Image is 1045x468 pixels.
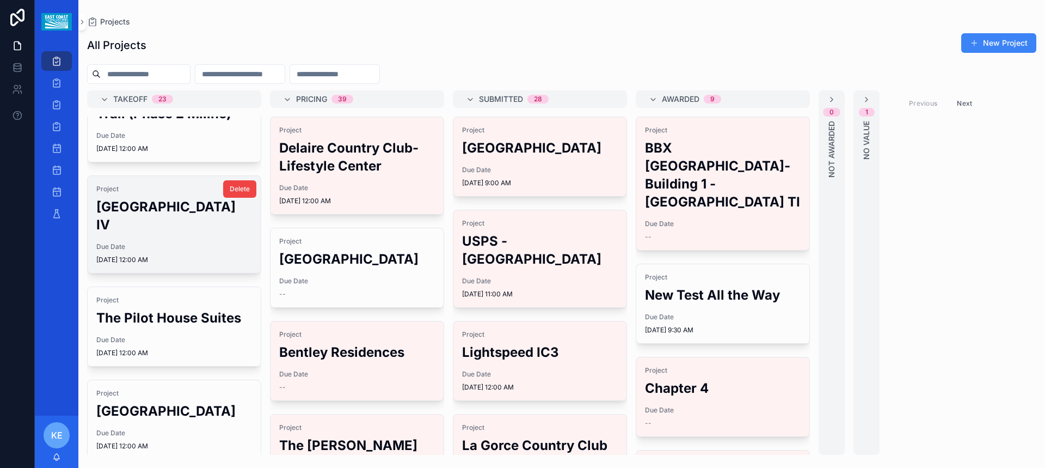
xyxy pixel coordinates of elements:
a: ProjectBBX [GEOGRAPHIC_DATA]-Building 1 - [GEOGRAPHIC_DATA] TIDue Date-- [636,117,810,251]
span: [DATE] 12:00 AM [96,442,252,451]
h2: La Gorce Country Club [462,436,618,454]
h2: [GEOGRAPHIC_DATA] [462,139,618,157]
span: Project [96,185,252,193]
h2: [GEOGRAPHIC_DATA] [96,402,252,420]
span: [DATE] 12:00 AM [96,349,252,357]
span: Submitted [479,94,523,105]
span: Due Date [279,370,435,379]
span: Due Date [645,220,801,228]
span: Project [462,330,618,339]
span: Project [645,366,801,375]
div: 39 [338,95,347,104]
span: -- [279,383,286,392]
span: Due Date [279,277,435,285]
h1: All Projects [87,38,146,53]
span: [DATE] 12:00 AM [279,197,435,205]
button: Delete [223,180,256,198]
span: Due Date [96,242,252,251]
a: ProjectLightspeed IC3Due Date[DATE] 12:00 AM [453,321,627,401]
a: ProjectChapter 4Due Date-- [636,357,810,437]
span: Due Date [96,429,252,437]
span: Pricing [296,94,327,105]
a: ProjectUSPS - [GEOGRAPHIC_DATA]Due Date[DATE] 11:00 AM [453,210,627,308]
span: Projects [100,16,130,27]
span: [DATE] 9:00 AM [462,179,618,187]
span: [DATE] 9:30 AM [645,326,801,335]
h2: The [PERSON_NAME] [279,436,435,454]
span: Due Date [645,406,801,415]
h2: [GEOGRAPHIC_DATA] IV [96,198,252,234]
span: Due Date [462,370,618,379]
a: ProjectDelaire Country Club- Lifestyle CenterDue Date[DATE] 12:00 AM [270,117,444,215]
a: Project[GEOGRAPHIC_DATA]Due Date[DATE] 9:00 AM [453,117,627,197]
h2: The Pilot House Suites [96,309,252,327]
span: Project [462,219,618,228]
span: Due Date [462,277,618,285]
h2: USPS - [GEOGRAPHIC_DATA] [462,232,618,268]
span: Project [96,389,252,398]
span: Project [645,273,801,282]
span: Due Date [96,336,252,344]
a: ProjectNew Test All the WayDue Date[DATE] 9:30 AM [636,264,810,344]
div: 9 [710,95,715,104]
span: Project [462,126,618,135]
span: Not Awarded [826,121,837,178]
div: scrollable content [35,44,78,238]
span: Project [279,126,435,135]
a: ProjectThe Pilot House SuitesDue Date[DATE] 12:00 AM [87,287,261,367]
a: Project[GEOGRAPHIC_DATA]Due Date-- [270,228,444,308]
span: -- [645,233,651,241]
div: 0 [829,108,834,117]
h2: BBX [GEOGRAPHIC_DATA]-Building 1 - [GEOGRAPHIC_DATA] TI [645,139,801,211]
h2: Delaire Country Club- Lifestyle Center [279,139,435,175]
span: [DATE] 12:00 AM [96,256,252,264]
a: Project[GEOGRAPHIC_DATA]Due Date[DATE] 12:00 AM [87,380,261,460]
span: Due Date [462,166,618,174]
div: 28 [534,95,542,104]
span: Due Date [96,131,252,140]
button: New Project [961,33,1036,53]
h2: [GEOGRAPHIC_DATA] [279,250,435,268]
span: Project [462,423,618,432]
h2: New Test All the Way [645,286,801,304]
h2: Lightspeed IC3 [462,343,618,361]
span: Takeoff [113,94,147,105]
h2: Bentley Residences [279,343,435,361]
span: Project [645,126,801,135]
img: App logo [41,13,71,31]
a: ProjectBentley ResidencesDue Date-- [270,321,444,401]
span: Due Date [279,184,435,192]
span: No value [861,121,872,160]
span: Project [279,330,435,339]
span: Project [279,237,435,246]
div: 1 [865,108,868,117]
a: Project[GEOGRAPHIC_DATA] IVDue Date[DATE] 12:00 AMDelete [87,175,261,273]
span: Project [96,296,252,305]
div: 23 [158,95,167,104]
a: Projects [87,16,130,27]
span: [DATE] 12:00 AM [462,383,618,392]
span: Awarded [662,94,699,105]
button: Next [949,95,980,112]
span: -- [645,419,651,428]
span: KE [51,429,63,442]
span: Delete [230,185,250,193]
h2: Chapter 4 [645,379,801,397]
span: -- [279,290,286,299]
span: Due Date [645,313,801,321]
span: Project [279,423,435,432]
span: [DATE] 11:00 AM [462,290,618,299]
span: [DATE] 12:00 AM [96,144,252,153]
